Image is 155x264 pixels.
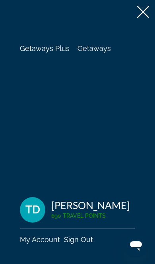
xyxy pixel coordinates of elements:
a: Getaways Plus [20,44,70,53]
button: Sign Out [64,235,93,244]
span: 690 Travel Points [51,213,106,219]
span: TD [25,204,40,216]
iframe: Button to launch messaging window [123,232,149,258]
a: My Account [20,235,60,244]
div: [PERSON_NAME] [51,199,130,211]
a: Getaways [77,44,111,53]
